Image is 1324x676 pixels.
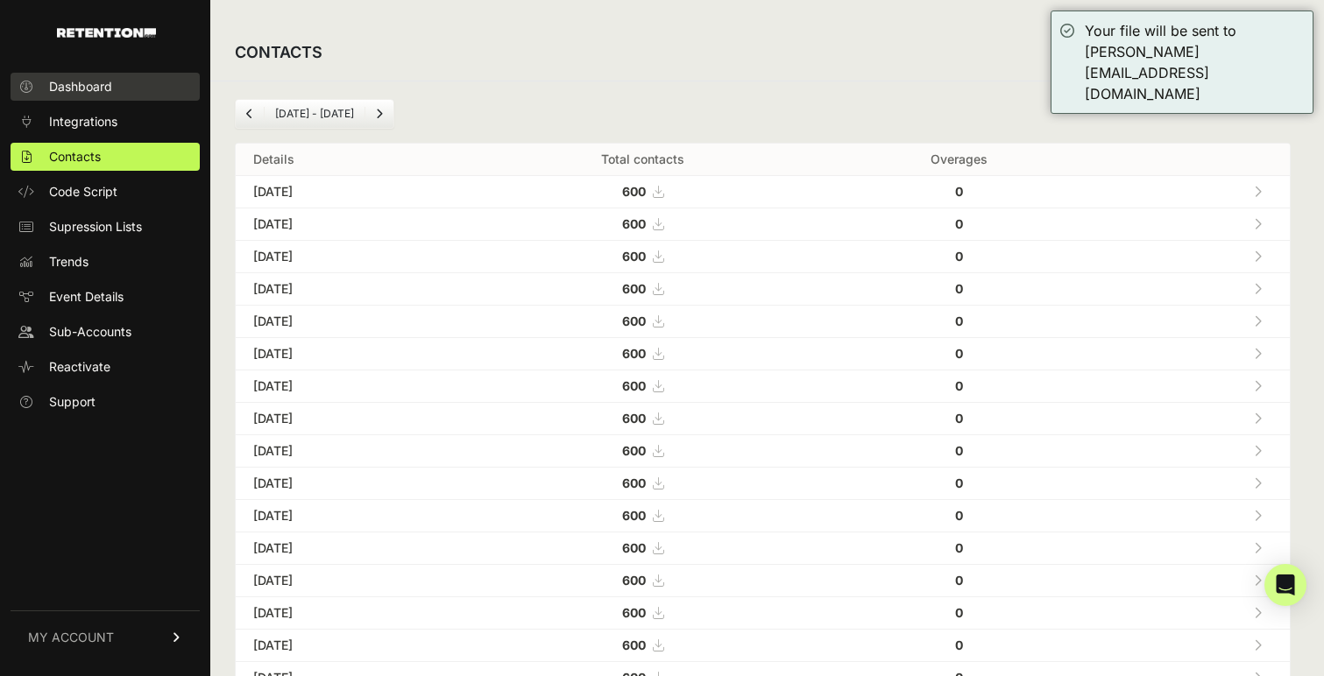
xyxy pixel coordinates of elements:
[622,637,646,652] strong: 600
[49,218,142,236] span: Supression Lists
[622,249,663,264] a: 600
[236,630,465,662] td: [DATE]
[49,183,117,201] span: Code Script
[955,443,963,458] strong: 0
[49,78,112,95] span: Dashboard
[236,208,465,241] td: [DATE]
[236,241,465,273] td: [DATE]
[622,540,646,555] strong: 600
[622,281,646,296] strong: 600
[236,370,465,403] td: [DATE]
[622,346,663,361] a: 600
[955,475,963,490] strong: 0
[955,573,963,588] strong: 0
[622,411,663,426] a: 600
[236,403,465,435] td: [DATE]
[955,216,963,231] strong: 0
[1085,20,1304,104] div: Your file will be sent to [PERSON_NAME][EMAIL_ADDRESS][DOMAIN_NAME]
[622,346,646,361] strong: 600
[622,443,663,458] a: 600
[955,411,963,426] strong: 0
[264,107,365,121] li: [DATE] - [DATE]
[622,508,646,523] strong: 600
[622,184,646,199] strong: 600
[622,184,663,199] a: 600
[236,597,465,630] td: [DATE]
[236,338,465,370] td: [DATE]
[622,378,646,393] strong: 600
[622,313,663,328] a: 600
[49,288,124,306] span: Event Details
[11,318,200,346] a: Sub-Accounts
[622,216,646,231] strong: 600
[955,508,963,523] strong: 0
[236,435,465,468] td: [DATE]
[622,573,663,588] a: 600
[236,565,465,597] td: [DATE]
[11,388,200,416] a: Support
[955,313,963,328] strong: 0
[49,358,110,376] span: Reactivate
[49,253,89,271] span: Trends
[955,378,963,393] strong: 0
[955,249,963,264] strong: 0
[622,475,646,490] strong: 600
[236,144,465,176] th: Details
[955,346,963,361] strong: 0
[622,249,646,264] strong: 600
[57,28,156,38] img: Retention.com
[11,248,200,276] a: Trends
[11,178,200,206] a: Code Script
[365,100,393,128] a: Next
[465,144,821,176] th: Total contacts
[236,273,465,306] td: [DATE]
[955,605,963,620] strong: 0
[236,306,465,338] td: [DATE]
[236,176,465,208] td: [DATE]
[49,113,117,130] span: Integrations
[28,629,114,646] span: MY ACCOUNT
[11,108,200,136] a: Integrations
[236,500,465,532] td: [DATE]
[11,353,200,381] a: Reactivate
[622,605,663,620] a: 600
[49,148,101,165] span: Contacts
[49,323,131,341] span: Sub-Accounts
[1264,564,1306,606] div: Open Intercom Messenger
[622,443,646,458] strong: 600
[11,73,200,101] a: Dashboard
[11,283,200,311] a: Event Details
[622,605,646,620] strong: 600
[622,411,646,426] strong: 600
[235,40,322,65] h2: CONTACTS
[11,143,200,171] a: Contacts
[622,475,663,490] a: 600
[955,637,963,652] strong: 0
[11,213,200,241] a: Supression Lists
[622,508,663,523] a: 600
[11,610,200,664] a: MY ACCOUNT
[622,540,663,555] a: 600
[622,573,646,588] strong: 600
[821,144,1098,176] th: Overages
[622,313,646,328] strong: 600
[955,281,963,296] strong: 0
[49,393,96,411] span: Support
[622,637,663,652] a: 600
[955,540,963,555] strong: 0
[622,281,663,296] a: 600
[955,184,963,199] strong: 0
[236,532,465,565] td: [DATE]
[622,216,663,231] a: 600
[622,378,663,393] a: 600
[236,100,264,128] a: Previous
[236,468,465,500] td: [DATE]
